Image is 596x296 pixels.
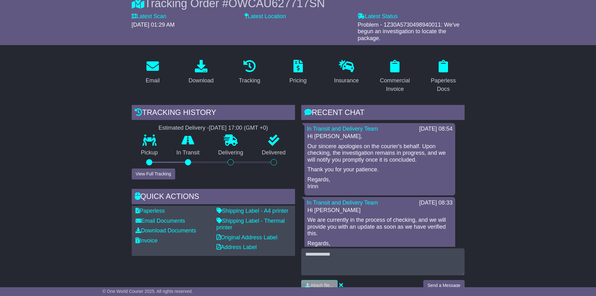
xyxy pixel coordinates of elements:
a: Original Address Label [216,234,278,241]
div: Email [145,76,160,85]
label: Latest Status [358,13,398,20]
div: Estimated Delivery - [132,125,295,132]
p: Delivered [252,149,295,156]
button: Send a Message [423,280,464,291]
a: Email Documents [135,218,185,224]
div: RECENT CHAT [301,105,465,122]
a: In Transit and Delivery Team [307,200,378,206]
a: Paperless Docs [422,58,465,96]
a: Download Documents [135,227,196,234]
a: Tracking [235,58,264,87]
div: [DATE] 08:33 [419,200,453,206]
div: Tracking [239,76,260,85]
p: Regards, Irinn [308,176,452,190]
div: Pricing [289,76,307,85]
p: Delivering [209,149,253,156]
a: Address Label [216,244,257,250]
p: Hi [PERSON_NAME] [308,207,452,214]
button: View Full Tracking [132,169,175,179]
span: Problem - 1Z30A5730498940011: We've begun an investigation to locate the package. [358,22,459,41]
a: Shipping Label - A4 printer [216,208,288,214]
p: We are currently in the process of checking, and we will provide you with an update as soon as we... [308,217,452,237]
p: Pickup [132,149,167,156]
div: [DATE] 08:54 [419,126,453,132]
span: [DATE] 01:29 AM [132,22,175,28]
p: Our sincere apologies on the courier's behalf. Upon checking, the investigation remains in progre... [308,143,452,164]
div: Download [189,76,214,85]
div: Tracking history [132,105,295,122]
a: Download [185,58,218,87]
p: Regards, Irinn [308,240,452,254]
a: Shipping Label - Thermal printer [216,218,285,231]
label: Latest Location [245,13,286,20]
div: Commercial Invoice [378,76,412,93]
div: Paperless Docs [426,76,461,93]
a: Invoice [135,237,158,244]
p: In Transit [167,149,209,156]
a: Pricing [285,58,311,87]
a: In Transit and Delivery Team [307,126,378,132]
a: Commercial Invoice [374,58,416,96]
div: [DATE] 17:00 (GMT +0) [209,125,268,132]
a: Email [141,58,164,87]
p: Thank you for your patience. [308,166,452,173]
a: Paperless [135,208,165,214]
p: Hi [PERSON_NAME], [308,133,452,140]
div: Insurance [334,76,359,85]
div: Quick Actions [132,189,295,206]
span: © One World Courier 2025. All rights reserved. [103,289,193,294]
label: Latest Scan [132,13,166,20]
a: Insurance [330,58,363,87]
